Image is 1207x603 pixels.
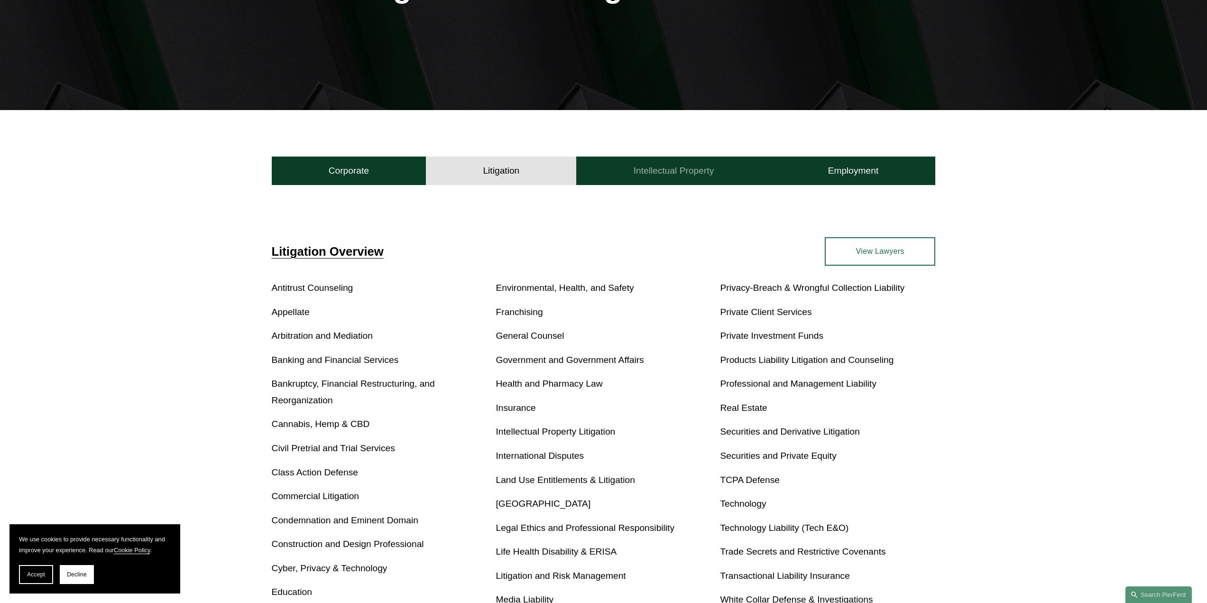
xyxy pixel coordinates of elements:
a: Condemnation and Eminent Domain [272,515,418,525]
a: Class Action Defense [272,467,358,477]
a: Environmental, Health, and Safety [496,283,634,293]
a: Banking and Financial Services [272,355,399,365]
a: Transactional Liability Insurance [720,571,849,581]
a: Commercial Litigation [272,491,359,501]
button: Accept [19,565,53,584]
a: Litigation Overview [272,245,384,258]
a: General Counsel [496,331,564,341]
a: View Lawyers [825,237,935,266]
a: Real Estate [720,403,767,413]
a: Appellate [272,307,310,317]
a: Life Health Disability & ERISA [496,547,617,557]
a: Insurance [496,403,536,413]
button: Decline [60,565,94,584]
a: Trade Secrets and Restrictive Covenants [720,547,885,557]
span: Decline [67,571,87,578]
a: [GEOGRAPHIC_DATA] [496,499,591,509]
a: TCPA Defense [720,475,780,485]
a: Cannabis, Hemp & CBD [272,419,370,429]
a: Privacy-Breach & Wrongful Collection Liability [720,283,904,293]
a: Cyber, Privacy & Technology [272,563,387,573]
a: Arbitration and Mediation [272,331,373,341]
section: Cookie banner [9,524,180,594]
h4: Intellectual Property [634,165,714,176]
a: Government and Government Affairs [496,355,644,365]
a: Construction and Design Professional [272,539,424,549]
a: Professional and Management Liability [720,379,876,389]
h4: Corporate [329,165,369,176]
a: Intellectual Property Litigation [496,427,616,436]
a: Securities and Private Equity [720,451,836,461]
a: Private Client Services [720,307,811,317]
a: Education [272,587,312,597]
a: Securities and Derivative Litigation [720,427,859,436]
a: Products Liability Litigation and Counseling [720,355,894,365]
a: Land Use Entitlements & Litigation [496,475,635,485]
a: Technology Liability (Tech E&O) [720,523,848,533]
a: Antitrust Counseling [272,283,353,293]
h4: Litigation [483,165,519,176]
a: International Disputes [496,451,584,461]
span: Accept [27,571,45,578]
a: Cookie Policy [114,547,150,554]
h4: Employment [828,165,879,176]
a: Technology [720,499,766,509]
a: Health and Pharmacy Law [496,379,603,389]
a: Civil Pretrial and Trial Services [272,443,395,453]
a: Legal Ethics and Professional Responsibility [496,523,675,533]
p: We use cookies to provide necessary functionality and improve your experience. Read our . [19,534,171,556]
a: Litigation and Risk Management [496,571,626,581]
a: Franchising [496,307,543,317]
a: Search this site [1125,586,1192,603]
a: Private Investment Funds [720,331,823,341]
a: Bankruptcy, Financial Restructuring, and Reorganization [272,379,435,405]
